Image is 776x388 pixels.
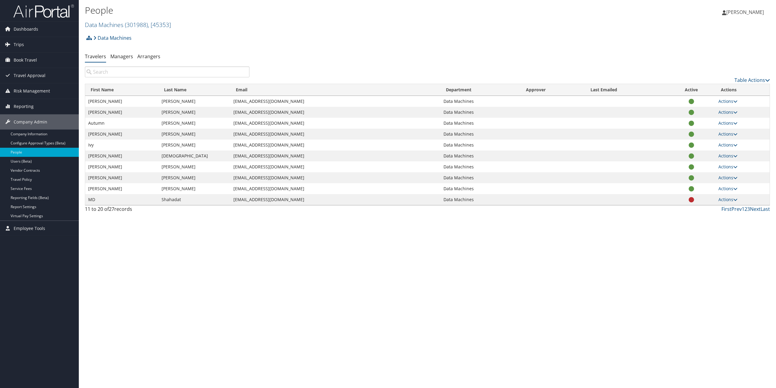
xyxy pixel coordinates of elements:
td: Data Machines [440,194,520,205]
td: [EMAIL_ADDRESS][DOMAIN_NAME] [230,96,441,107]
td: [PERSON_NAME] [159,172,230,183]
span: Trips [14,37,24,52]
span: Risk Management [14,83,50,99]
td: [EMAIL_ADDRESS][DOMAIN_NAME] [230,183,441,194]
td: Data Machines [440,183,520,194]
td: [PERSON_NAME] [85,129,159,140]
td: [EMAIL_ADDRESS][DOMAIN_NAME] [230,150,441,161]
td: [PERSON_NAME] [159,140,230,150]
td: [PERSON_NAME] [85,161,159,172]
a: 2 [744,206,747,212]
a: Actions [718,175,738,181]
span: , [ 45353 ] [148,21,171,29]
a: 1 [742,206,744,212]
span: Dashboards [14,22,38,37]
td: [PERSON_NAME] [159,107,230,118]
a: Actions [718,186,738,191]
td: Data Machines [440,107,520,118]
a: Data Machines [85,21,171,29]
td: Shahadat [159,194,230,205]
td: Data Machines [440,129,520,140]
td: [PERSON_NAME] [159,161,230,172]
a: Managers [110,53,133,60]
td: [DEMOGRAPHIC_DATA] [159,150,230,161]
td: [EMAIL_ADDRESS][DOMAIN_NAME] [230,194,441,205]
td: [EMAIL_ADDRESS][DOMAIN_NAME] [230,172,441,183]
a: [PERSON_NAME] [722,3,770,21]
td: [PERSON_NAME] [85,96,159,107]
td: Data Machines [440,161,520,172]
td: [PERSON_NAME] [85,172,159,183]
a: Next [750,206,761,212]
td: [PERSON_NAME] [159,118,230,129]
td: MD [85,194,159,205]
th: Last Emailed: activate to sort column ascending [585,84,667,96]
a: Travelers [85,53,106,60]
td: Data Machines [440,96,520,107]
span: Reporting [14,99,34,114]
td: Ivy [85,140,159,150]
td: [PERSON_NAME] [159,129,230,140]
span: Employee Tools [14,221,45,236]
a: Actions [718,197,738,202]
a: Actions [718,131,738,137]
th: Department: activate to sort column ascending [440,84,520,96]
td: [PERSON_NAME] [85,107,159,118]
a: Actions [718,109,738,115]
th: First Name: activate to sort column ascending [85,84,159,96]
th: Email: activate to sort column ascending [230,84,441,96]
span: 27 [109,206,114,212]
span: Travel Approval [14,68,45,83]
td: [PERSON_NAME] [159,96,230,107]
a: 3 [747,206,750,212]
th: Approver [520,84,585,96]
td: Data Machines [440,150,520,161]
input: Search [85,66,249,77]
td: [PERSON_NAME] [85,183,159,194]
span: Book Travel [14,52,37,68]
td: Autumn [85,118,159,129]
span: [PERSON_NAME] [726,9,764,15]
th: Active: activate to sort column ascending [667,84,715,96]
a: Table Actions [734,77,770,83]
td: [EMAIL_ADDRESS][DOMAIN_NAME] [230,161,441,172]
a: First [721,206,731,212]
td: [EMAIL_ADDRESS][DOMAIN_NAME] [230,118,441,129]
a: Actions [718,153,738,159]
th: Actions [715,84,770,96]
a: Actions [718,120,738,126]
td: [EMAIL_ADDRESS][DOMAIN_NAME] [230,107,441,118]
a: Prev [731,206,742,212]
a: Actions [718,164,738,170]
a: Data Machines [93,32,132,44]
div: 11 to 20 of records [85,205,249,216]
td: [PERSON_NAME] [85,150,159,161]
span: ( 301988 ) [125,21,148,29]
td: [EMAIL_ADDRESS][DOMAIN_NAME] [230,129,441,140]
img: airportal-logo.png [13,4,74,18]
span: Company Admin [14,114,47,130]
td: [EMAIL_ADDRESS][DOMAIN_NAME] [230,140,441,150]
h1: People [85,4,542,17]
td: Data Machines [440,140,520,150]
a: Last [761,206,770,212]
td: [PERSON_NAME] [159,183,230,194]
td: Data Machines [440,172,520,183]
th: Last Name: activate to sort column descending [159,84,230,96]
a: Actions [718,142,738,148]
td: Data Machines [440,118,520,129]
a: Arrangers [137,53,160,60]
a: Actions [718,98,738,104]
